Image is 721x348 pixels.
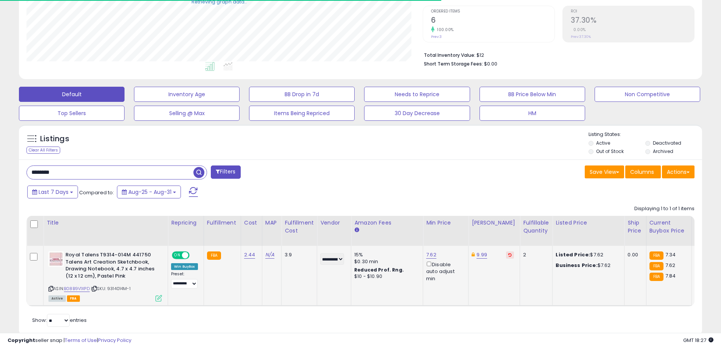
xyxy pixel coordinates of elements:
[431,34,442,39] small: Prev: 3
[40,134,69,144] h5: Listings
[653,140,681,146] label: Deactivated
[48,251,162,301] div: ASIN:
[134,106,240,121] button: Selling @ Max
[665,262,676,269] span: 7.62
[128,188,171,196] span: Aug-25 - Aug-31
[244,251,255,259] a: 2.44
[426,251,436,259] a: 7.62
[556,251,590,258] b: Listed Price:
[434,27,454,33] small: 100.00%
[683,337,713,344] span: 2025-09-8 18:27 GMT
[249,87,355,102] button: BB Drop in 7d
[665,251,676,258] span: 7.34
[426,219,465,227] div: Min Price
[589,131,702,138] p: Listing States:
[207,219,238,227] div: Fulfillment
[265,219,278,227] div: MAP
[480,87,585,102] button: BB Price Below Min
[556,219,621,227] div: Listed Price
[285,251,311,258] div: 3.9
[364,106,470,121] button: 30 Day Decrease
[596,140,610,146] label: Active
[354,273,417,280] div: $10 - $10.90
[8,337,35,344] strong: Copyright
[354,267,404,273] b: Reduced Prof. Rng.
[134,87,240,102] button: Inventory Age
[65,251,157,281] b: Royal Talens T9314-014M 441750 Talens Art Creation Sketchbook, Drawing Notebook, 4.7 x 4.7 inches...
[171,219,201,227] div: Repricing
[98,337,131,344] a: Privacy Policy
[65,337,97,344] a: Terms of Use
[64,286,90,292] a: B08B9V1XPD
[662,165,695,178] button: Actions
[480,106,585,121] button: HM
[556,262,597,269] b: Business Price:
[285,219,314,235] div: Fulfillment Cost
[649,273,663,281] small: FBA
[244,219,259,227] div: Cost
[188,252,201,259] span: OFF
[354,219,420,227] div: Amazon Fees
[364,87,470,102] button: Needs to Reprice
[207,251,221,260] small: FBA
[27,186,78,198] button: Last 7 Days
[317,216,351,246] th: CSV column name: cust_attr_2_Vendor
[585,165,624,178] button: Save View
[354,227,359,234] small: Amazon Fees.
[32,317,87,324] span: Show: entries
[424,61,483,67] b: Short Term Storage Fees:
[523,251,547,258] div: 2
[265,251,274,259] a: N/A
[211,165,240,179] button: Filters
[424,52,475,58] b: Total Inventory Value:
[39,188,69,196] span: Last 7 Days
[171,263,198,270] div: Win BuyBox
[556,262,618,269] div: $7.62
[117,186,181,198] button: Aug-25 - Aug-31
[354,258,417,265] div: $0.30 min
[484,60,497,67] span: $0.00
[472,219,517,227] div: [PERSON_NAME]
[171,272,198,289] div: Preset:
[630,168,654,176] span: Columns
[431,16,554,26] h2: 6
[320,219,348,227] div: Vendor
[424,50,689,59] li: $12
[79,189,114,196] span: Compared to:
[8,337,131,344] div: seller snap | |
[556,251,618,258] div: $7.62
[595,87,700,102] button: Non Competitive
[354,251,417,258] div: 15%
[571,34,591,39] small: Prev: 37.30%
[649,219,688,235] div: Current Buybox Price
[67,295,80,302] span: FBA
[625,165,661,178] button: Columns
[47,219,165,227] div: Title
[571,9,694,14] span: ROI
[91,286,131,292] span: | SKU: 9314014M-1
[249,106,355,121] button: Items Being Repriced
[19,106,125,121] button: Top Sellers
[653,148,673,154] label: Archived
[426,260,462,282] div: Disable auto adjust min
[596,148,624,154] label: Out of Stock
[649,262,663,270] small: FBA
[477,251,487,259] a: 9.99
[19,87,125,102] button: Default
[665,272,676,279] span: 7.84
[173,252,182,259] span: ON
[628,219,643,235] div: Ship Price
[649,251,663,260] small: FBA
[628,251,640,258] div: 0.00
[48,295,66,302] span: All listings currently available for purchase on Amazon
[431,9,554,14] span: Ordered Items
[634,205,695,212] div: Displaying 1 to 1 of 1 items
[571,27,586,33] small: 0.00%
[571,16,694,26] h2: 37.30%
[48,251,64,267] img: 41qX1ckNuBL._SL40_.jpg
[26,147,60,154] div: Clear All Filters
[523,219,549,235] div: Fulfillable Quantity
